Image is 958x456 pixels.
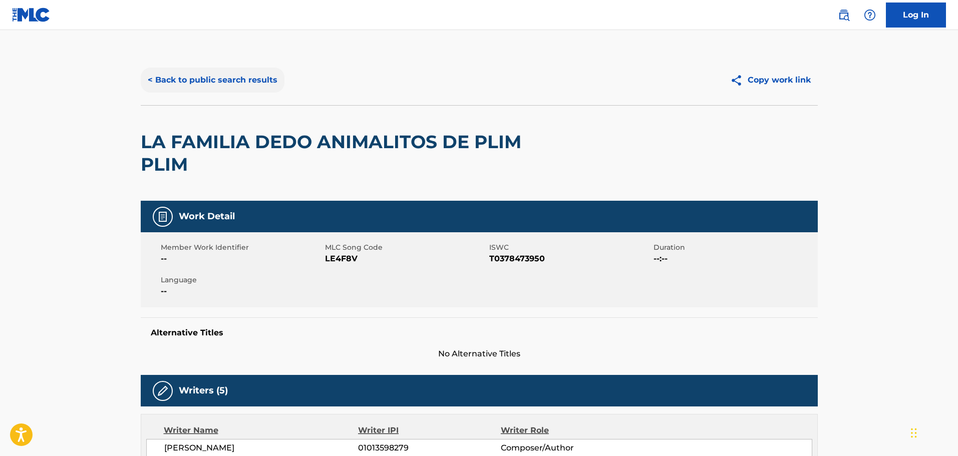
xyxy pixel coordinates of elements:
[730,74,748,87] img: Copy work link
[161,242,323,253] span: Member Work Identifier
[141,348,818,360] span: No Alternative Titles
[157,211,169,223] img: Work Detail
[179,211,235,222] h5: Work Detail
[161,285,323,297] span: --
[908,408,958,456] iframe: Chat Widget
[723,68,818,93] button: Copy work link
[654,242,815,253] span: Duration
[157,385,169,397] img: Writers
[151,328,808,338] h5: Alternative Titles
[489,253,651,265] span: T0378473950
[864,9,876,21] img: help
[141,131,547,176] h2: LA FAMILIA DEDO ANIMALITOS DE PLIM PLIM
[161,253,323,265] span: --
[325,253,487,265] span: LE4F8V
[489,242,651,253] span: ISWC
[179,385,228,396] h5: Writers (5)
[358,442,500,454] span: 01013598279
[358,424,501,436] div: Writer IPI
[164,424,359,436] div: Writer Name
[161,275,323,285] span: Language
[164,442,359,454] span: [PERSON_NAME]
[838,9,850,21] img: search
[325,242,487,253] span: MLC Song Code
[501,442,630,454] span: Composer/Author
[886,3,946,28] a: Log In
[860,5,880,25] div: Help
[501,424,630,436] div: Writer Role
[141,68,284,93] button: < Back to public search results
[12,8,51,22] img: MLC Logo
[834,5,854,25] a: Public Search
[911,418,917,448] div: Drag
[654,253,815,265] span: --:--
